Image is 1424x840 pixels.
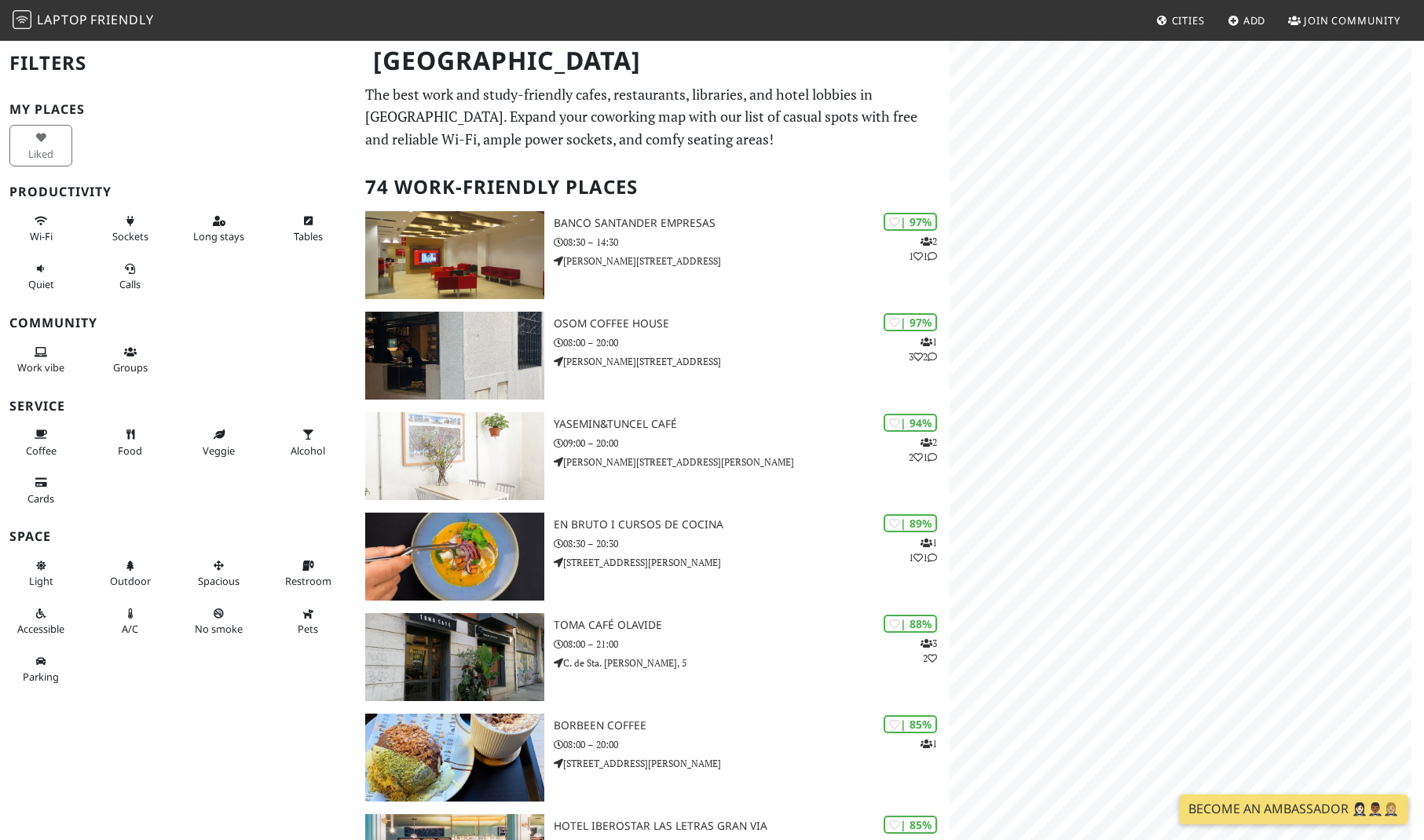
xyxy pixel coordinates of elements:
[188,601,251,642] button: No smoke
[285,574,331,588] span: Restroom
[90,11,153,28] span: Friendly
[884,615,937,633] div: | 88%
[9,422,72,463] button: Coffee
[356,613,949,701] a: Toma Café Olavide | 88% 32 Toma Café Olavide 08:00 – 21:00 C. de Sta. [PERSON_NAME], 5
[554,354,950,369] p: [PERSON_NAME][STREET_ADDRESS]
[554,536,950,551] p: 08:30 – 20:30
[37,11,88,28] span: Laptop
[365,714,544,802] img: Borbeen Coffee
[98,553,161,594] button: Outdoor
[276,553,339,594] button: Restroom
[554,217,950,230] h3: Banco Santander Empresas
[356,211,949,299] a: Banco Santander Empresas | 97% 211 Banco Santander Empresas 08:30 – 14:30 [PERSON_NAME][STREET_AD...
[98,601,161,642] button: A/C
[9,529,346,544] h3: Space
[554,518,950,531] h3: EN BRUTO I CURSOS DE COCINA
[9,208,72,250] button: Wi-Fi
[909,334,937,364] p: 1 3 2
[884,213,937,231] div: | 97%
[365,312,544,400] img: Osom Coffee House
[118,444,142,458] span: Food
[884,514,937,532] div: | 89%
[356,714,949,802] a: Borbeen Coffee | 85% 1 Borbeen Coffee 08:00 – 20:00 [STREET_ADDRESS][PERSON_NAME]
[1179,794,1408,824] a: Become an Ambassador 🤵🏻‍♀️🤵🏾‍♂️🤵🏼‍♀️
[365,412,544,500] img: yasemin&tuncel café
[27,491,54,506] span: Credit cards
[188,422,251,463] button: Veggie
[9,601,72,642] button: Accessible
[1221,6,1272,35] a: Add
[198,574,240,588] span: Spacious
[554,719,950,732] h3: Borbeen Coffee
[356,312,949,400] a: Osom Coffee House | 97% 132 Osom Coffee House 08:00 – 20:00 [PERSON_NAME][STREET_ADDRESS]
[17,360,64,374] span: People working
[98,256,161,298] button: Calls
[17,622,64,636] span: Accessible
[291,444,325,458] span: Alcohol
[112,229,148,243] span: Power sockets
[909,535,937,565] p: 1 1 1
[909,234,937,264] p: 2 1 1
[9,316,346,331] h3: Community
[554,619,950,632] h3: Toma Café Olavide
[921,736,937,751] p: 1
[9,256,72,298] button: Quiet
[193,229,244,243] span: Long stays
[1282,6,1407,35] a: Join Community
[26,444,57,458] span: Coffee
[298,622,318,636] span: Pet friendly
[554,737,950,752] p: 08:00 – 20:00
[276,422,339,463] button: Alcohol
[554,756,950,771] p: [STREET_ADDRESS][PERSON_NAME]
[554,656,950,670] p: C. de Sta. [PERSON_NAME], 5
[203,444,235,458] span: Veggie
[29,574,53,588] span: Natural light
[365,613,544,701] img: Toma Café Olavide
[276,208,339,250] button: Tables
[1172,13,1205,27] span: Cities
[361,39,946,82] h1: [GEOGRAPHIC_DATA]
[884,715,937,733] div: | 85%
[554,555,950,570] p: [STREET_ADDRESS][PERSON_NAME]
[884,313,937,331] div: | 97%
[98,422,161,463] button: Food
[188,208,251,250] button: Long stays
[356,412,949,500] a: yasemin&tuncel café | 94% 221 yasemin&tuncel café 09:00 – 20:00 [PERSON_NAME][STREET_ADDRESS][PER...
[98,208,161,250] button: Sockets
[554,820,950,833] h3: Hotel Iberostar Las Letras Gran Via
[98,339,161,381] button: Groups
[9,39,346,87] h2: Filters
[365,83,939,151] p: The best work and study-friendly cafes, restaurants, libraries, and hotel lobbies in [GEOGRAPHIC_...
[554,254,950,268] p: [PERSON_NAME][STREET_ADDRESS]
[9,648,72,690] button: Parking
[113,360,148,374] span: Group tables
[921,636,937,666] p: 3 2
[1243,13,1266,27] span: Add
[9,339,72,381] button: Work vibe
[1304,13,1400,27] span: Join Community
[884,816,937,834] div: | 85%
[909,435,937,465] p: 2 2 1
[365,163,939,211] h2: 74 Work-Friendly Places
[365,513,544,601] img: EN BRUTO I CURSOS DE COCINA
[554,317,950,331] h3: Osom Coffee House
[276,601,339,642] button: Pets
[9,469,72,511] button: Cards
[9,102,346,117] h3: My Places
[356,513,949,601] a: EN BRUTO I CURSOS DE COCINA | 89% 111 EN BRUTO I CURSOS DE COCINA 08:30 – 20:30 [STREET_ADDRESS][...
[294,229,323,243] span: Work-friendly tables
[188,553,251,594] button: Spacious
[554,418,950,431] h3: yasemin&tuncel café
[365,211,544,299] img: Banco Santander Empresas
[1150,6,1211,35] a: Cities
[9,399,346,414] h3: Service
[110,574,151,588] span: Outdoor area
[9,553,72,594] button: Light
[13,10,31,29] img: LaptopFriendly
[195,622,243,636] span: Smoke free
[9,184,346,199] h3: Productivity
[30,229,53,243] span: Stable Wi-Fi
[554,335,950,350] p: 08:00 – 20:00
[554,436,950,451] p: 09:00 – 20:00
[23,670,59,684] span: Parking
